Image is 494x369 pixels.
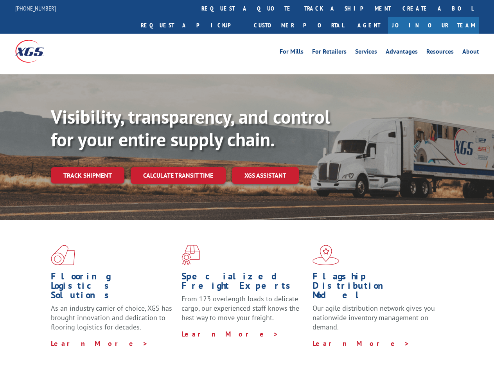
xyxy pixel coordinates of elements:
[51,272,176,304] h1: Flooring Logistics Solutions
[312,49,347,57] a: For Retailers
[181,329,279,338] a: Learn More >
[135,17,248,34] a: Request a pickup
[51,304,172,331] span: As an industry carrier of choice, XGS has brought innovation and dedication to flooring logistics...
[386,49,418,57] a: Advantages
[313,245,340,265] img: xgs-icon-flagship-distribution-model-red
[248,17,350,34] a: Customer Portal
[313,339,410,348] a: Learn More >
[355,49,377,57] a: Services
[181,245,200,265] img: xgs-icon-focused-on-flooring-red
[51,167,124,184] a: Track shipment
[313,304,435,331] span: Our agile distribution network gives you nationwide inventory management on demand.
[313,272,437,304] h1: Flagship Distribution Model
[131,167,226,184] a: Calculate transit time
[350,17,388,34] a: Agent
[280,49,304,57] a: For Mills
[51,245,75,265] img: xgs-icon-total-supply-chain-intelligence-red
[181,272,306,294] h1: Specialized Freight Experts
[15,4,56,12] a: [PHONE_NUMBER]
[181,294,306,329] p: From 123 overlength loads to delicate cargo, our experienced staff knows the best way to move you...
[462,49,479,57] a: About
[51,339,148,348] a: Learn More >
[51,104,330,151] b: Visibility, transparency, and control for your entire supply chain.
[232,167,299,184] a: XGS ASSISTANT
[388,17,479,34] a: Join Our Team
[426,49,454,57] a: Resources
